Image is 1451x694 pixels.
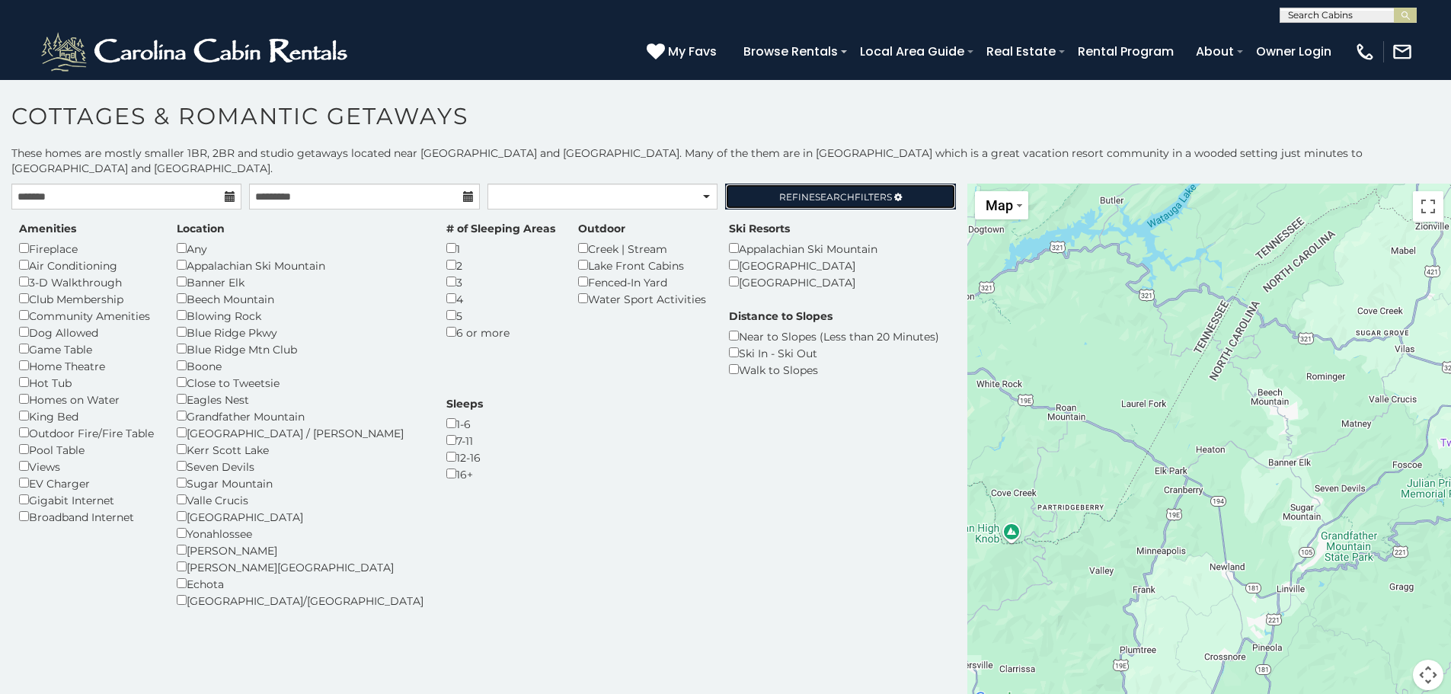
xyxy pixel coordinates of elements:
[446,324,555,341] div: 6 or more
[177,508,423,525] div: [GEOGRAPHIC_DATA]
[446,290,555,307] div: 4
[19,491,154,508] div: Gigabit Internet
[578,221,625,236] label: Outdoor
[19,408,154,424] div: King Bed
[446,240,555,257] div: 1
[446,432,483,449] div: 7-11
[1248,38,1339,65] a: Owner Login
[729,273,877,290] div: [GEOGRAPHIC_DATA]
[19,307,154,324] div: Community Amenities
[177,221,225,236] label: Location
[177,458,423,475] div: Seven Devils
[729,344,939,361] div: Ski In - Ski Out
[177,475,423,491] div: Sugar Mountain
[177,575,423,592] div: Echota
[736,38,845,65] a: Browse Rentals
[177,290,423,307] div: Beech Mountain
[446,396,483,411] label: Sleeps
[446,273,555,290] div: 3
[725,184,955,209] a: RefineSearchFilters
[19,240,154,257] div: Fireplace
[19,374,154,391] div: Hot Tub
[19,424,154,441] div: Outdoor Fire/Fire Table
[177,408,423,424] div: Grandfather Mountain
[177,558,423,575] div: [PERSON_NAME][GEOGRAPHIC_DATA]
[177,542,423,558] div: [PERSON_NAME]
[446,415,483,432] div: 1-6
[578,240,706,257] div: Creek | Stream
[975,191,1028,219] button: Change map style
[668,42,717,61] span: My Favs
[1188,38,1242,65] a: About
[177,424,423,441] div: [GEOGRAPHIC_DATA] / [PERSON_NAME]
[19,341,154,357] div: Game Table
[852,38,972,65] a: Local Area Guide
[446,257,555,273] div: 2
[578,257,706,273] div: Lake Front Cabins
[1354,41,1376,62] img: phone-regular-white.png
[779,191,892,203] span: Refine Filters
[177,357,423,374] div: Boone
[986,197,1013,213] span: Map
[177,257,423,273] div: Appalachian Ski Mountain
[19,458,154,475] div: Views
[729,221,790,236] label: Ski Resorts
[446,221,555,236] label: # of Sleeping Areas
[177,341,423,357] div: Blue Ridge Mtn Club
[1070,38,1181,65] a: Rental Program
[446,307,555,324] div: 5
[1413,191,1443,222] button: Toggle fullscreen view
[19,357,154,374] div: Home Theatre
[38,29,354,75] img: White-1-2.png
[177,273,423,290] div: Banner Elk
[815,191,855,203] span: Search
[729,309,833,324] label: Distance to Slopes
[647,42,721,62] a: My Favs
[729,257,877,273] div: [GEOGRAPHIC_DATA]
[177,391,423,408] div: Eagles Nest
[19,290,154,307] div: Club Membership
[19,221,76,236] label: Amenities
[177,374,423,391] div: Close to Tweetsie
[578,290,706,307] div: Water Sport Activities
[19,273,154,290] div: 3-D Walkthrough
[446,449,483,465] div: 12-16
[19,391,154,408] div: Homes on Water
[19,441,154,458] div: Pool Table
[729,240,877,257] div: Appalachian Ski Mountain
[446,465,483,482] div: 16+
[177,592,423,609] div: [GEOGRAPHIC_DATA]/[GEOGRAPHIC_DATA]
[19,324,154,341] div: Dog Allowed
[1413,660,1443,690] button: Map camera controls
[1392,41,1413,62] img: mail-regular-white.png
[177,491,423,508] div: Valle Crucis
[19,257,154,273] div: Air Conditioning
[177,525,423,542] div: Yonahlossee
[729,328,939,344] div: Near to Slopes (Less than 20 Minutes)
[177,441,423,458] div: Kerr Scott Lake
[979,38,1063,65] a: Real Estate
[177,324,423,341] div: Blue Ridge Pkwy
[19,475,154,491] div: EV Charger
[177,307,423,324] div: Blowing Rock
[19,508,154,525] div: Broadband Internet
[729,361,939,378] div: Walk to Slopes
[578,273,706,290] div: Fenced-In Yard
[177,240,423,257] div: Any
